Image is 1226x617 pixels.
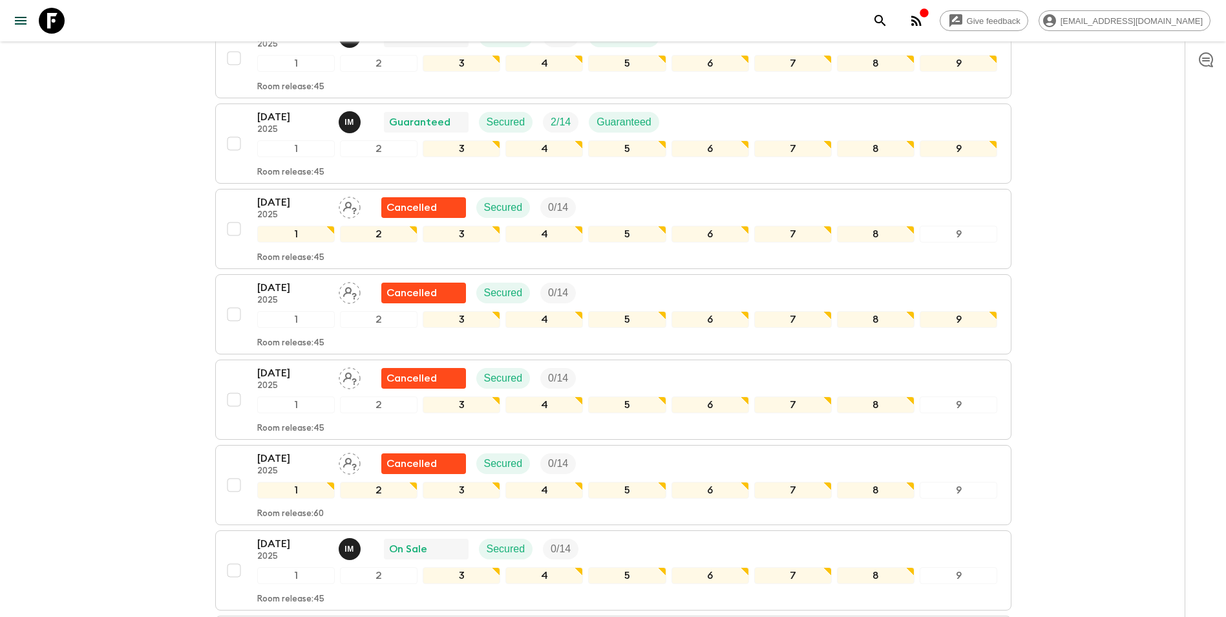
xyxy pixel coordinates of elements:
div: 6 [671,396,749,413]
div: 1 [257,567,335,584]
div: Flash Pack cancellation [381,368,466,389]
button: [DATE]2025I Made MurawanOn SaleSecuredTrip Fill123456789Room release:45 [215,530,1011,611]
span: [EMAIL_ADDRESS][DOMAIN_NAME] [1053,16,1210,26]
p: Room release: 45 [257,338,324,349]
p: 0 / 14 [548,285,568,301]
p: Secured [484,200,523,215]
div: 1 [257,226,335,243]
p: Room release: 60 [257,509,324,519]
a: Give feedback [940,10,1028,31]
div: 3 [423,567,500,584]
span: Assign pack leader [339,200,361,211]
div: 6 [671,482,749,499]
div: 6 [671,226,749,243]
p: [DATE] [257,109,328,125]
p: [DATE] [257,280,328,296]
div: 9 [920,567,997,584]
p: Cancelled [386,456,437,471]
div: 3 [423,482,500,499]
button: [DATE]2025Assign pack leaderFlash Pack cancellationSecuredTrip Fill123456789Room release:60 [215,445,1011,525]
p: Secured [487,541,525,557]
div: 9 [920,226,997,243]
div: 8 [837,55,914,72]
p: Room release: 45 [257,253,324,263]
div: Trip Fill [540,197,576,218]
div: 7 [754,55,832,72]
div: 5 [588,140,666,157]
p: 0 / 14 [548,371,568,386]
div: 2 [340,55,417,72]
p: Secured [484,456,523,471]
div: 8 [837,482,914,499]
div: 3 [423,55,500,72]
p: Room release: 45 [257,594,324,605]
div: 2 [340,311,417,328]
p: 2 / 14 [551,114,571,130]
div: 8 [837,396,914,413]
p: 2025 [257,552,328,562]
div: 1 [257,396,335,413]
p: Cancelled [386,200,437,215]
div: Trip Fill [540,453,576,474]
p: On Sale [389,541,427,557]
div: 7 [754,140,832,157]
div: 8 [837,311,914,328]
p: [DATE] [257,365,328,381]
div: 3 [423,396,500,413]
button: IM [339,538,363,560]
div: 7 [754,226,832,243]
p: 2025 [257,125,328,135]
p: Guaranteed [389,114,450,130]
p: 2025 [257,296,328,306]
p: [DATE] [257,195,328,210]
p: Cancelled [386,285,437,301]
div: 3 [423,140,500,157]
p: Room release: 45 [257,82,324,92]
p: [DATE] [257,536,328,552]
div: 5 [588,482,666,499]
div: 6 [671,311,749,328]
p: 2025 [257,466,328,477]
div: 9 [920,311,997,328]
button: [DATE]2025Assign pack leaderFlash Pack cancellationSecuredTrip Fill123456789Room release:45 [215,360,1011,440]
div: 1 [257,311,335,328]
div: 5 [588,567,666,584]
div: 5 [588,226,666,243]
p: I M [344,117,354,127]
div: 1 [257,55,335,72]
span: Assign pack leader [339,286,361,296]
div: Flash Pack cancellation [381,453,466,474]
div: 8 [837,226,914,243]
div: 6 [671,567,749,584]
button: [DATE]2025Assign pack leaderFlash Pack cancellationSecuredTrip Fill123456789Room release:45 [215,274,1011,354]
button: menu [8,8,34,34]
span: Give feedback [960,16,1028,26]
button: [DATE]2025I Made MurawanGuaranteedSecuredTrip FillGuaranteed123456789Room release:45 [215,103,1011,184]
button: IM [339,111,363,133]
div: 3 [423,226,500,243]
div: Flash Pack cancellation [381,283,466,303]
p: 0 / 14 [551,541,571,557]
p: Secured [484,371,523,386]
div: 2 [340,396,417,413]
div: 5 [588,311,666,328]
div: 2 [340,226,417,243]
div: 7 [754,482,832,499]
div: 7 [754,567,832,584]
div: 9 [920,482,997,499]
div: 2 [340,567,417,584]
div: 5 [588,396,666,413]
button: [DATE]2025Shandy (Putu) Sandhi Astra JuniawanGuaranteedSecuredTrip FillGuaranteed123456789Room re... [215,18,1011,98]
div: 4 [505,482,583,499]
p: Secured [484,285,523,301]
div: 9 [920,396,997,413]
div: 2 [340,482,417,499]
p: 2025 [257,210,328,221]
p: Guaranteed [597,114,651,130]
button: [DATE]2025Assign pack leaderFlash Pack cancellationSecuredTrip Fill123456789Room release:45 [215,189,1011,269]
span: Assign pack leader [339,457,361,467]
p: I M [344,544,354,554]
div: 3 [423,311,500,328]
p: 2025 [257,381,328,391]
p: 0 / 14 [548,200,568,215]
